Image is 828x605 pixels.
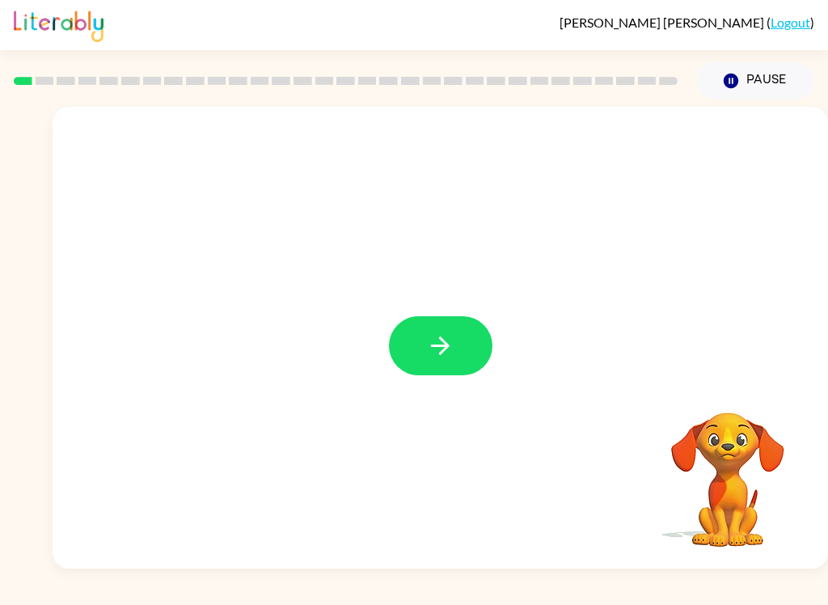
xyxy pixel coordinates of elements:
span: [PERSON_NAME] [PERSON_NAME] [560,15,767,30]
a: Logout [771,15,810,30]
video: Your browser must support playing .mp4 files to use Literably. Please try using another browser. [647,387,809,549]
img: Literably [14,6,103,42]
div: ( ) [560,15,814,30]
button: Pause [697,62,814,99]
